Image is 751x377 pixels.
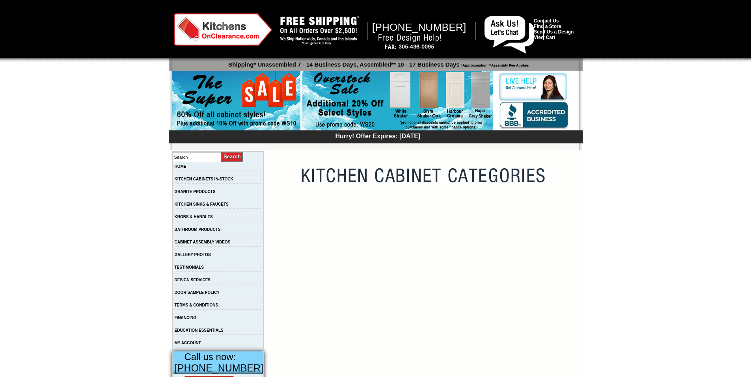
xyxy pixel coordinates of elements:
a: Send Us a Design [534,29,574,35]
a: CABINET ASSEMBLY VIDEOS [175,240,231,244]
a: KITCHEN CABINETS IN-STOCK [175,177,233,181]
input: Submit [221,152,244,162]
span: [PHONE_NUMBER] [175,362,263,373]
img: Kitchens on Clearance Logo [174,13,272,46]
p: Shipping* Unassembled 7 - 14 Business Days, Assembled** 10 - 17 Business Days [173,58,583,68]
a: View Cart [534,35,555,40]
a: BATHROOM PRODUCTS [175,227,221,232]
a: Find a Store [534,24,561,29]
a: TERMS & CONDITIONS [175,303,218,307]
span: [PHONE_NUMBER] [372,21,466,33]
span: Call us now: [184,351,236,362]
a: DESIGN SERVICES [175,278,211,282]
a: HOME [175,164,186,169]
a: GALLERY PHOTOS [175,253,211,257]
div: Hurry! Offer Expires: [DATE] [173,132,583,140]
a: KITCHEN SINKS & FAUCETS [175,202,229,206]
a: Contact Us [534,18,559,24]
a: EDUCATION ESSENTIALS [175,328,224,332]
a: GRANITE PRODUCTS [175,189,216,194]
span: *Approximation **Assembly Fee Applies [460,61,529,67]
a: TESTIMONIALS [175,265,204,269]
a: DOOR SAMPLE POLICY [175,290,220,295]
a: MY ACCOUNT [175,341,201,345]
a: KNOBS & HANDLES [175,215,213,219]
a: FINANCING [175,316,197,320]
